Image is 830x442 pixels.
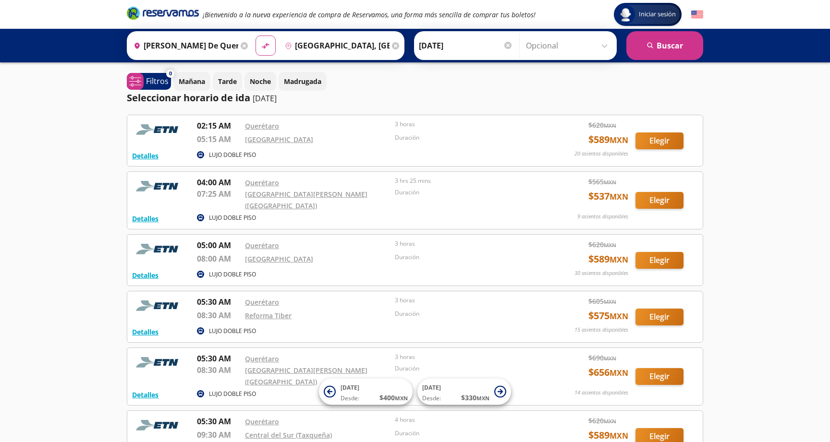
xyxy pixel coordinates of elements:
button: Detalles [132,151,159,161]
small: MXN [610,430,628,441]
small: MXN [604,418,616,425]
button: Detalles [132,270,159,280]
p: Filtros [146,75,169,87]
input: Buscar Origen [130,34,238,58]
span: $ 537 [588,189,628,203]
p: 15 asientos disponibles [574,326,628,334]
p: Duración [395,188,540,197]
span: [DATE] [422,383,441,392]
small: MXN [610,135,628,145]
p: 02:15 AM [197,120,240,131]
span: $ 565 [588,177,616,187]
button: Tarde [213,72,242,91]
small: MXN [604,179,616,186]
p: Duración [395,364,540,373]
p: 14 asientos disponibles [574,389,628,397]
button: Elegir [635,252,684,269]
a: Querétaro [245,121,279,131]
small: MXN [476,394,489,402]
i: Brand Logo [127,6,199,20]
button: Elegir [635,132,684,149]
a: Central del Sur (Taxqueña) [245,430,332,440]
small: MXN [610,191,628,202]
span: $ 330 [461,393,489,403]
p: Madrugada [284,76,321,86]
span: $ 620 [588,120,616,130]
p: 3 horas [395,120,540,129]
p: 05:30 AM [197,416,240,427]
button: [DATE]Desde:$330MXN [417,379,511,405]
p: 08:30 AM [197,310,240,321]
a: Reforma Tiber [245,311,292,320]
p: [DATE] [253,93,277,104]
a: Querétaro [245,354,279,363]
p: Noche [250,76,271,86]
button: Buscar [626,31,703,60]
span: Desde: [341,394,359,403]
span: Desde: [422,394,441,403]
p: 05:15 AM [197,133,240,145]
a: Querétaro [245,178,279,187]
span: 0 [169,70,172,78]
span: $ 400 [379,393,408,403]
span: $ 589 [588,132,628,147]
p: 09:30 AM [197,429,240,441]
a: Querétaro [245,417,279,426]
a: [GEOGRAPHIC_DATA][PERSON_NAME] ([GEOGRAPHIC_DATA]) [245,190,367,210]
span: $ 575 [588,309,628,323]
em: ¡Bienvenido a la nueva experiencia de compra de Reservamos, una forma más sencilla de comprar tus... [203,10,536,19]
p: 05:30 AM [197,296,240,308]
img: RESERVAMOS [132,296,185,315]
img: RESERVAMOS [132,353,185,372]
button: Elegir [635,368,684,385]
button: English [691,9,703,21]
p: Mañana [179,76,205,86]
small: MXN [604,298,616,305]
small: MXN [604,355,616,362]
span: $ 656 [588,365,628,380]
p: 07:25 AM [197,188,240,200]
input: Buscar Destino [281,34,390,58]
button: Detalles [132,214,159,224]
button: Elegir [635,309,684,325]
a: [GEOGRAPHIC_DATA] [245,135,313,144]
p: 3 horas [395,239,540,248]
small: MXN [610,311,628,322]
p: 05:30 AM [197,353,240,364]
small: MXN [604,241,616,249]
a: Brand Logo [127,6,199,23]
span: [DATE] [341,383,359,392]
p: Duración [395,429,540,438]
small: MXN [610,254,628,265]
img: RESERVAMOS [132,120,185,139]
input: Opcional [526,34,612,58]
p: 08:00 AM [197,253,240,264]
button: [DATE]Desde:$400MXN [319,379,413,405]
p: 3 horas [395,296,540,305]
button: Detalles [132,390,159,400]
p: 9 asientos disponibles [577,213,628,221]
a: [GEOGRAPHIC_DATA][PERSON_NAME] ([GEOGRAPHIC_DATA]) [245,366,367,386]
p: Duración [395,310,540,318]
span: $ 620 [588,416,616,426]
span: $ 690 [588,353,616,363]
small: MXN [604,122,616,129]
button: Detalles [132,327,159,337]
p: LUJO DOBLE PISO [209,270,256,279]
p: Tarde [218,76,237,86]
p: LUJO DOBLE PISO [209,214,256,222]
p: Duración [395,133,540,142]
p: 08:30 AM [197,364,240,376]
p: LUJO DOBLE PISO [209,390,256,398]
span: $ 620 [588,239,616,250]
p: 4 horas [395,416,540,424]
button: Mañana [173,72,210,91]
p: 3 hrs 25 mins [395,177,540,185]
button: Elegir [635,192,684,209]
p: 05:00 AM [197,239,240,251]
span: Iniciar sesión [635,10,680,19]
p: 30 asientos disponibles [574,269,628,277]
p: Duración [395,253,540,262]
button: Noche [244,72,276,91]
p: LUJO DOBLE PISO [209,151,256,159]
